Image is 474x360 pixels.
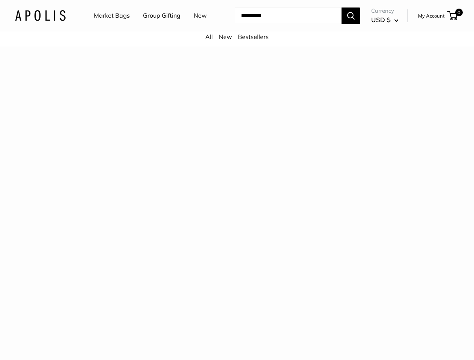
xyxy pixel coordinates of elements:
img: Apolis [15,10,66,21]
a: New [194,10,207,21]
input: Search... [235,7,342,24]
a: Group Gifting [143,10,181,21]
button: USD $ [371,14,399,26]
a: Market Bags [94,10,130,21]
span: 0 [455,9,463,16]
a: Bestsellers [238,33,269,40]
span: Currency [371,6,399,16]
a: All [205,33,213,40]
a: 0 [448,11,457,20]
a: New [219,33,232,40]
a: My Account [418,11,445,20]
span: USD $ [371,16,391,24]
button: Search [342,7,360,24]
